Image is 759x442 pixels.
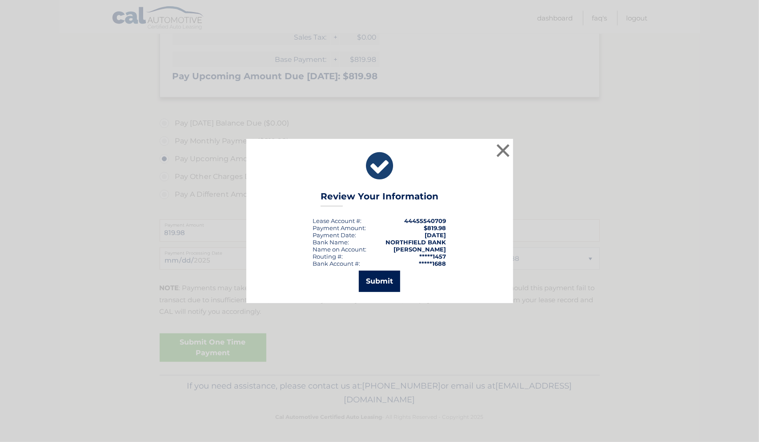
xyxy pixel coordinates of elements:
[359,271,400,292] button: Submit
[313,253,343,260] div: Routing #:
[313,246,367,253] div: Name on Account:
[394,246,446,253] strong: [PERSON_NAME]
[405,217,446,224] strong: 44455540709
[313,260,361,267] div: Bank Account #:
[386,239,446,246] strong: NORTHFIELD BANK
[425,231,446,239] span: [DATE]
[313,239,349,246] div: Bank Name:
[313,224,366,231] div: Payment Amount:
[494,142,512,159] button: ×
[313,231,357,239] div: :
[321,191,438,207] h3: Review Your Information
[424,224,446,231] span: $819.98
[313,217,362,224] div: Lease Account #:
[313,231,355,239] span: Payment Date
